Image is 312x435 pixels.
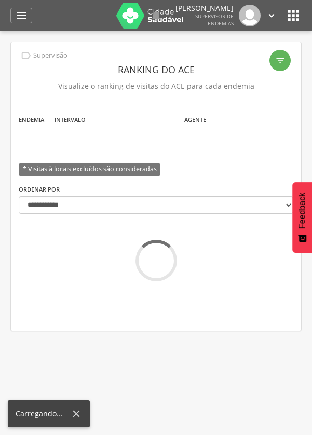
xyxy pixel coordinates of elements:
label: Agente [184,116,206,124]
i:  [285,7,302,24]
span: Feedback [297,193,307,229]
i:  [275,56,286,66]
i:  [266,10,277,21]
i:  [20,50,32,61]
i:  [150,9,162,22]
a:  [266,5,277,26]
span: * Visitas à locais excluídos são consideradas [19,163,160,176]
a:  [150,5,162,26]
p: Supervisão [33,51,67,60]
a:  [10,8,32,23]
p: [PERSON_NAME] [175,5,234,12]
span: Supervisor de Endemias [195,12,234,27]
label: Endemia [19,116,44,124]
i:  [15,9,28,22]
div: Carregando... [16,409,71,419]
p: Visualize o ranking de visitas do ACE para cada endemia [19,79,293,93]
button: Feedback - Mostrar pesquisa [292,182,312,253]
label: Ordenar por [19,185,60,194]
label: Intervalo [55,116,86,124]
header: Ranking do ACE [19,60,293,79]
